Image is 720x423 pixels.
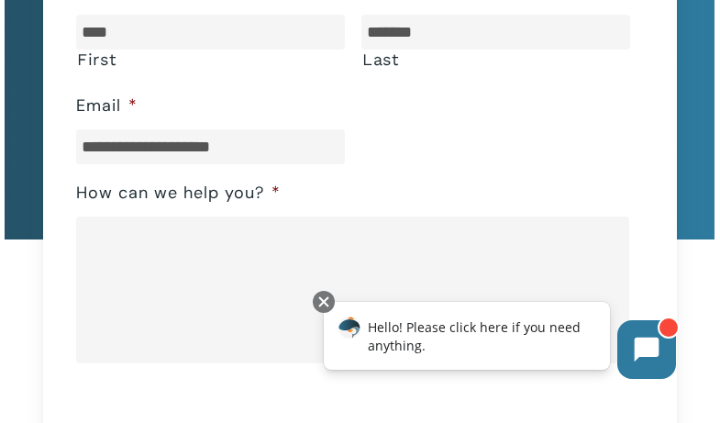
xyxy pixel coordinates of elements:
[77,50,345,69] label: First
[76,95,138,117] label: Email
[362,50,630,69] label: Last
[76,183,281,204] label: How can we help you?
[305,287,694,397] iframe: Chatbot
